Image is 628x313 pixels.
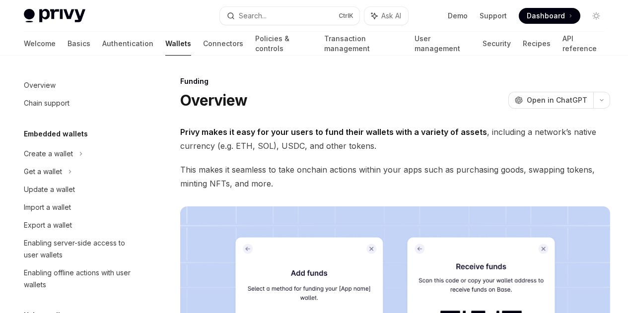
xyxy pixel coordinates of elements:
[180,76,610,86] div: Funding
[24,148,73,160] div: Create a wallet
[415,32,471,56] a: User management
[220,7,359,25] button: Search...CtrlK
[24,201,71,213] div: Import a wallet
[180,91,247,109] h1: Overview
[16,181,143,198] a: Update a wallet
[180,125,610,153] span: , including a network’s native currency (e.g. ETH, SOL), USDC, and other tokens.
[24,32,56,56] a: Welcome
[24,267,137,291] div: Enabling offline actions with user wallets
[339,12,353,20] span: Ctrl K
[16,94,143,112] a: Chain support
[203,32,243,56] a: Connectors
[523,32,551,56] a: Recipes
[324,32,403,56] a: Transaction management
[527,95,587,105] span: Open in ChatGPT
[16,198,143,216] a: Import a wallet
[24,166,62,178] div: Get a wallet
[16,76,143,94] a: Overview
[239,10,267,22] div: Search...
[483,32,511,56] a: Security
[448,11,468,21] a: Demo
[165,32,191,56] a: Wallets
[519,8,580,24] a: Dashboard
[381,11,401,21] span: Ask AI
[180,163,610,190] span: This makes it seamless to take onchain actions within your apps such as purchasing goods, swappin...
[508,92,593,109] button: Open in ChatGPT
[24,128,88,140] h5: Embedded wallets
[180,127,487,137] strong: Privy makes it easy for your users to fund their wallets with a variety of assets
[102,32,153,56] a: Authentication
[527,11,565,21] span: Dashboard
[588,8,604,24] button: Toggle dark mode
[364,7,408,25] button: Ask AI
[562,32,604,56] a: API reference
[16,234,143,264] a: Enabling server-side access to user wallets
[68,32,90,56] a: Basics
[480,11,507,21] a: Support
[24,97,70,109] div: Chain support
[24,184,75,195] div: Update a wallet
[16,264,143,294] a: Enabling offline actions with user wallets
[24,237,137,261] div: Enabling server-side access to user wallets
[24,9,85,23] img: light logo
[255,32,312,56] a: Policies & controls
[24,79,56,91] div: Overview
[16,216,143,234] a: Export a wallet
[24,219,72,231] div: Export a wallet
